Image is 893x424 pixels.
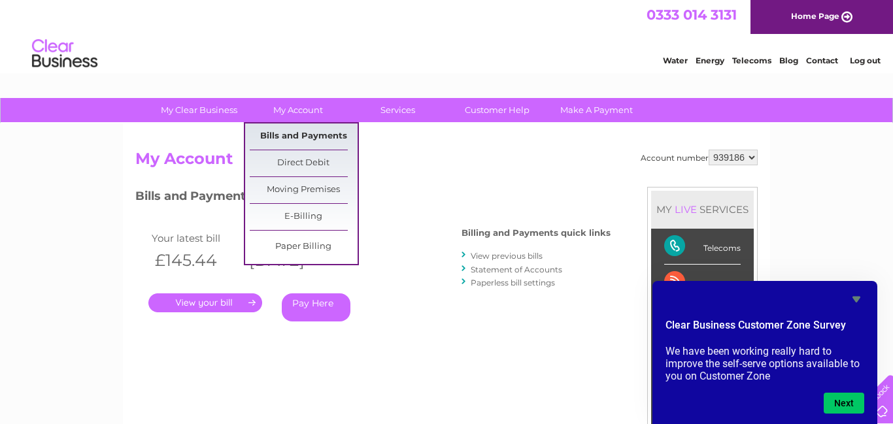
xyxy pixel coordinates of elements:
a: Services [344,98,452,122]
a: E-Billing [250,204,358,230]
div: Account number [641,150,758,165]
a: View previous bills [471,251,543,261]
a: Telecoms [732,56,771,65]
img: logo.png [31,34,98,74]
div: Telecoms [664,229,741,265]
p: We have been working really hard to improve the self-serve options available to you on Customer Zone [666,345,864,382]
a: My Account [244,98,352,122]
a: Customer Help [443,98,551,122]
a: 0333 014 3131 [647,7,737,23]
a: Bills and Payments [250,123,358,150]
a: . [148,293,262,312]
a: Direct Debit [250,150,358,176]
a: Statement of Accounts [471,265,562,274]
th: [DATE] [243,247,337,274]
a: Log out [850,56,881,65]
div: LIVE [672,203,699,216]
a: My Clear Business [145,98,253,122]
h2: Clear Business Customer Zone Survey [666,318,864,340]
a: Paperless bill settings [471,278,555,287]
a: Moving Premises [250,177,358,203]
a: Make A Payment [543,98,650,122]
button: Next question [824,393,864,414]
button: Hide survey [849,291,864,307]
h3: Bills and Payments [135,187,611,210]
div: Clear Business is a trading name of Verastar Limited (registered in [GEOGRAPHIC_DATA] No. 3667643... [139,7,756,63]
td: Your latest bill [148,229,243,247]
a: Paper Billing [250,234,358,260]
a: Blog [779,56,798,65]
td: Invoice date [243,229,337,247]
div: MY SERVICES [651,191,754,228]
div: Clear Business Customer Zone Survey [666,291,864,414]
a: Contact [806,56,838,65]
a: Pay Here [282,293,350,321]
a: Water [663,56,688,65]
div: Broadband [664,265,741,301]
a: Energy [696,56,724,65]
h4: Billing and Payments quick links [462,228,611,238]
h2: My Account [135,150,758,174]
th: £145.44 [148,247,243,274]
